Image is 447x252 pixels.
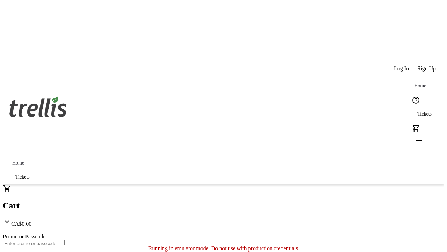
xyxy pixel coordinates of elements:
[3,233,46,239] label: Promo or Passcode
[413,62,440,76] button: Sign Up
[409,121,423,135] button: Cart
[417,111,432,117] span: Tickets
[417,65,436,72] span: Sign Up
[3,201,444,210] h2: Cart
[11,221,31,227] span: CA$0.00
[409,135,423,149] button: Menu
[15,174,30,180] span: Tickets
[12,160,24,166] span: Home
[409,107,440,121] a: Tickets
[394,65,409,72] span: Log In
[7,170,38,184] a: Tickets
[7,156,29,170] a: Home
[409,93,423,107] button: Help
[409,79,431,93] a: Home
[390,62,413,76] button: Log In
[3,184,444,227] div: CartCA$0.00
[3,240,65,247] input: Enter promo or passcode
[414,83,426,89] span: Home
[7,89,69,124] img: Orient E2E Organization EgeEGq6TOG's Logo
